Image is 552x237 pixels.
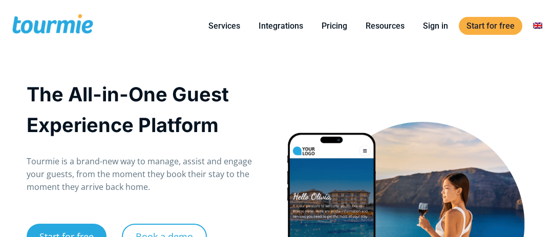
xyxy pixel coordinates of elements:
[27,79,265,140] h1: The All-in-One Guest Experience Platform
[415,19,456,32] a: Sign in
[27,155,265,193] p: Tourmie is a brand-new way to manage, assist and engage your guests, from the moment they book th...
[201,19,248,32] a: Services
[358,19,412,32] a: Resources
[314,19,355,32] a: Pricing
[459,17,522,35] a: Start for free
[251,19,311,32] a: Integrations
